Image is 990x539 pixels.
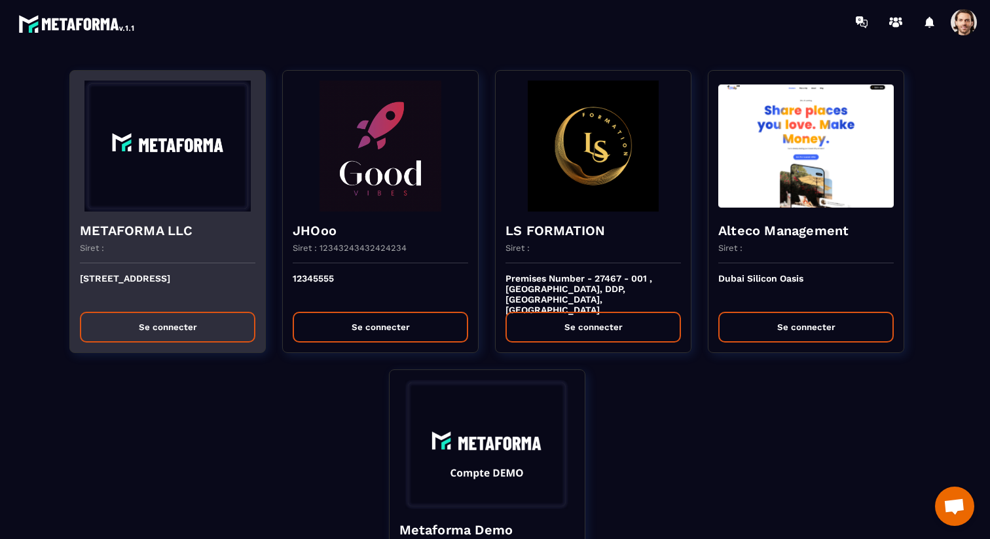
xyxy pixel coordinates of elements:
[293,81,468,212] img: funnel-background
[935,487,974,526] a: Ouvrir le chat
[80,273,255,302] p: [STREET_ADDRESS]
[80,81,255,212] img: funnel-background
[399,380,575,511] img: funnel-background
[505,312,681,343] button: Se connecter
[505,273,681,302] p: Premises Number - 27467 - 001 , [GEOGRAPHIC_DATA], DDP, [GEOGRAPHIC_DATA], [GEOGRAPHIC_DATA]
[399,521,575,539] h4: Metaforma Demo
[80,243,104,253] p: Siret :
[505,243,530,253] p: Siret :
[718,221,894,240] h4: Alteco Management
[505,221,681,240] h4: LS FORMATION
[18,12,136,35] img: logo
[505,81,681,212] img: funnel-background
[718,273,894,302] p: Dubai Silicon Oasis
[293,243,407,253] p: Siret : 12343243432424234
[718,81,894,212] img: funnel-background
[80,221,255,240] h4: METAFORMA LLC
[718,312,894,343] button: Se connecter
[293,221,468,240] h4: JHOoo
[80,312,255,343] button: Se connecter
[293,273,468,302] p: 12345555
[718,243,742,253] p: Siret :
[293,312,468,343] button: Se connecter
